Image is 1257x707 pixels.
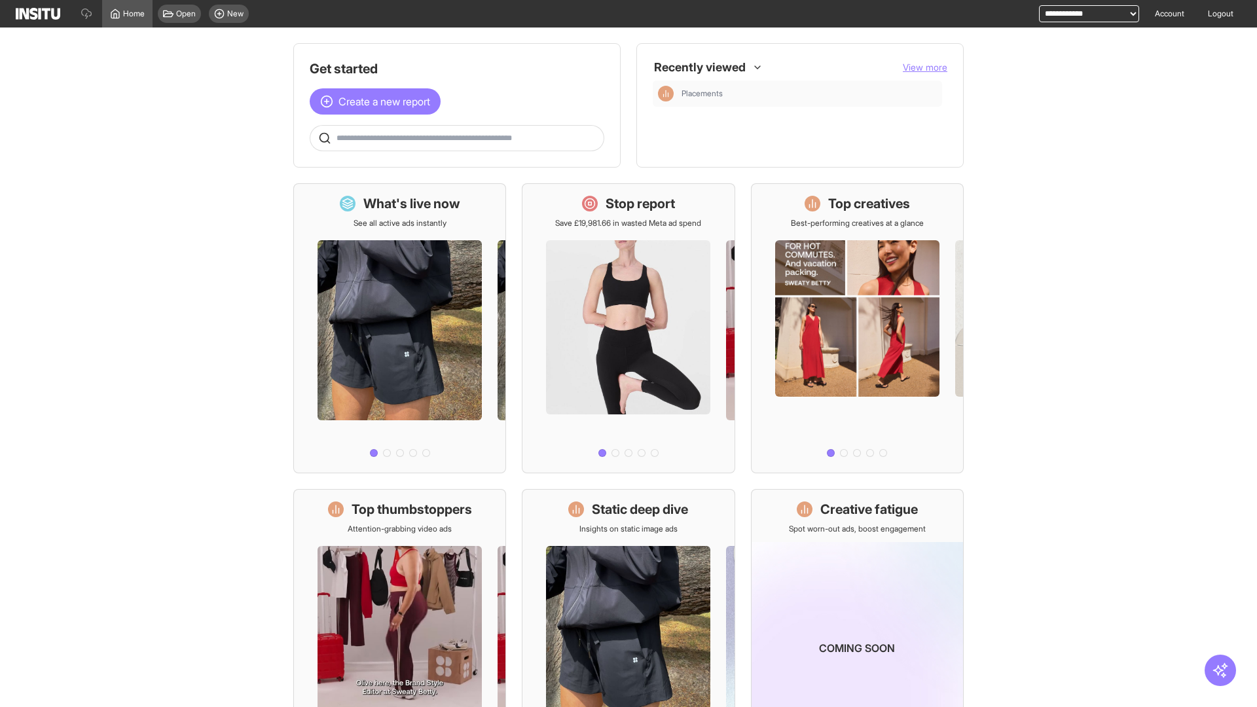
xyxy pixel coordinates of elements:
span: Create a new report [338,94,430,109]
img: Logo [16,8,60,20]
span: Placements [682,88,723,99]
p: Insights on static image ads [579,524,678,534]
p: Save £19,981.66 in wasted Meta ad spend [555,218,701,228]
p: Attention-grabbing video ads [348,524,452,534]
span: Open [176,9,196,19]
h1: What's live now [363,194,460,213]
button: View more [903,61,947,74]
a: Stop reportSave £19,981.66 in wasted Meta ad spend [522,183,735,473]
span: Home [123,9,145,19]
h1: Get started [310,60,604,78]
h1: Top creatives [828,194,910,213]
p: Best-performing creatives at a glance [791,218,924,228]
div: Insights [658,86,674,101]
a: Top creativesBest-performing creatives at a glance [751,183,964,473]
h1: Static deep dive [592,500,688,518]
span: Placements [682,88,937,99]
h1: Stop report [606,194,675,213]
span: View more [903,62,947,73]
span: New [227,9,244,19]
button: Create a new report [310,88,441,115]
a: What's live nowSee all active ads instantly [293,183,506,473]
p: See all active ads instantly [354,218,446,228]
h1: Top thumbstoppers [352,500,472,518]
